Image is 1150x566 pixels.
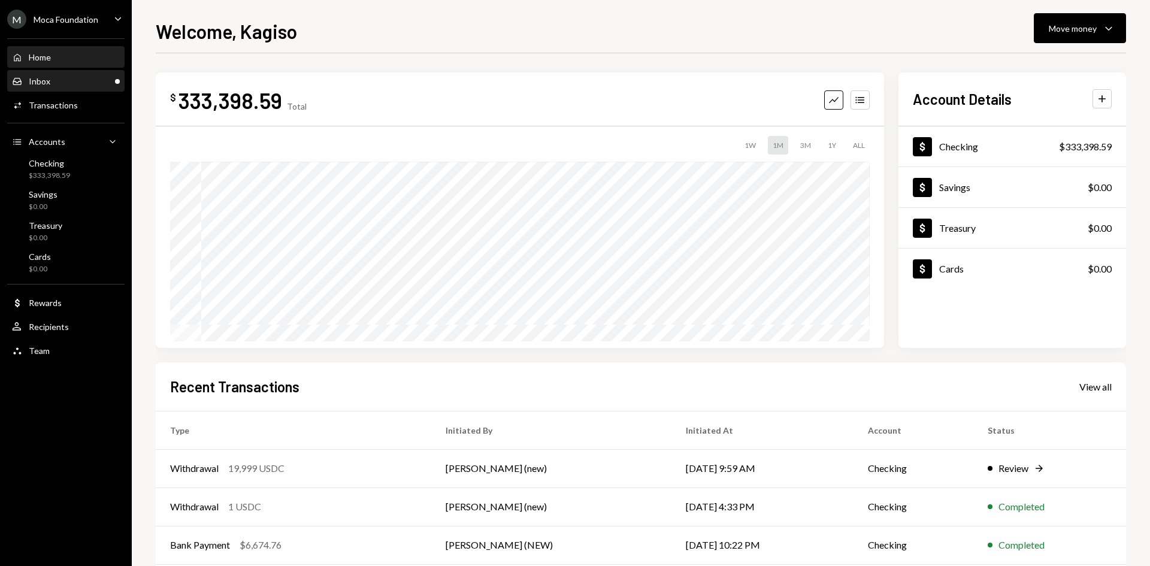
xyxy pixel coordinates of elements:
[7,248,125,277] a: Cards$0.00
[7,316,125,337] a: Recipients
[7,155,125,183] a: Checking$333,398.59
[228,461,285,476] div: 19,999 USDC
[671,526,854,564] td: [DATE] 10:22 PM
[854,411,973,449] th: Account
[29,52,51,62] div: Home
[29,252,51,262] div: Cards
[671,449,854,488] td: [DATE] 9:59 AM
[431,449,671,488] td: [PERSON_NAME] (new)
[913,89,1012,109] h2: Account Details
[29,220,62,231] div: Treasury
[1088,262,1112,276] div: $0.00
[823,136,841,155] div: 1Y
[29,76,50,86] div: Inbox
[7,186,125,214] a: Savings$0.00
[1079,380,1112,393] a: View all
[1088,180,1112,195] div: $0.00
[170,461,219,476] div: Withdrawal
[898,167,1126,207] a: Savings$0.00
[998,500,1045,514] div: Completed
[170,538,230,552] div: Bank Payment
[29,158,70,168] div: Checking
[898,249,1126,289] a: Cards$0.00
[740,136,761,155] div: 1W
[29,137,65,147] div: Accounts
[854,488,973,526] td: Checking
[431,526,671,564] td: [PERSON_NAME] (NEW)
[7,131,125,152] a: Accounts
[170,92,176,104] div: $
[1049,22,1097,35] div: Move money
[1079,381,1112,393] div: View all
[898,208,1126,248] a: Treasury$0.00
[29,100,78,110] div: Transactions
[1088,221,1112,235] div: $0.00
[29,202,57,212] div: $0.00
[29,298,62,308] div: Rewards
[939,181,970,193] div: Savings
[854,449,973,488] td: Checking
[1034,13,1126,43] button: Move money
[768,136,788,155] div: 1M
[939,263,964,274] div: Cards
[671,488,854,526] td: [DATE] 4:33 PM
[156,411,431,449] th: Type
[29,264,51,274] div: $0.00
[7,292,125,313] a: Rewards
[973,411,1126,449] th: Status
[170,377,299,396] h2: Recent Transactions
[156,19,297,43] h1: Welcome, Kagiso
[7,94,125,116] a: Transactions
[29,171,70,181] div: $333,398.59
[431,488,671,526] td: [PERSON_NAME] (new)
[431,411,671,449] th: Initiated By
[998,538,1045,552] div: Completed
[170,500,219,514] div: Withdrawal
[7,217,125,246] a: Treasury$0.00
[898,126,1126,167] a: Checking$333,398.59
[178,87,282,114] div: 333,398.59
[29,322,69,332] div: Recipients
[29,346,50,356] div: Team
[795,136,816,155] div: 3M
[671,411,854,449] th: Initiated At
[939,141,978,152] div: Checking
[287,101,307,111] div: Total
[7,70,125,92] a: Inbox
[7,46,125,68] a: Home
[848,136,870,155] div: ALL
[998,461,1028,476] div: Review
[854,526,973,564] td: Checking
[29,233,62,243] div: $0.00
[1059,140,1112,154] div: $333,398.59
[29,189,57,199] div: Savings
[7,10,26,29] div: M
[939,222,976,234] div: Treasury
[228,500,261,514] div: 1 USDC
[240,538,282,552] div: $6,674.76
[34,14,98,25] div: Moca Foundation
[7,340,125,361] a: Team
